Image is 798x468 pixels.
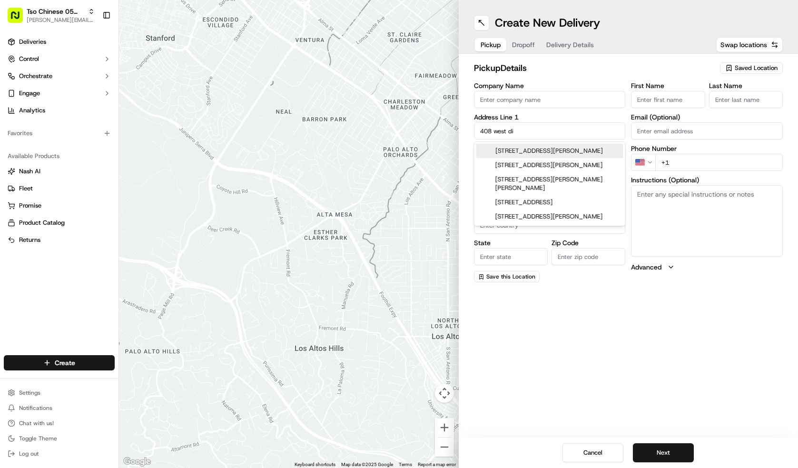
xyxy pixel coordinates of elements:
[4,4,99,27] button: Tso Chinese 05 [PERSON_NAME][PERSON_NAME][EMAIL_ADDRESS][DOMAIN_NAME]
[552,248,625,265] input: Enter zip code
[10,91,27,108] img: 1736555255976-a54dd68f-1ca7-489b-9aae-adbdc363a1c4
[631,114,783,120] label: Email (Optional)
[4,103,115,118] a: Analytics
[4,432,115,445] button: Toggle Theme
[4,164,115,179] button: Nash AI
[19,106,45,115] span: Analytics
[4,401,115,415] button: Notifications
[4,51,115,67] button: Control
[4,149,115,164] div: Available Products
[4,69,115,84] button: Orchestrate
[474,91,626,108] input: Enter company name
[476,144,623,158] div: [STREET_ADDRESS][PERSON_NAME]
[295,461,335,468] button: Keyboard shortcuts
[25,61,171,71] input: Got a question? Start typing here...
[720,61,783,75] button: Saved Location
[4,34,115,50] a: Deliveries
[631,262,661,272] label: Advanced
[435,384,454,403] button: Map camera controls
[27,16,95,24] button: [PERSON_NAME][EMAIL_ADDRESS][DOMAIN_NAME]
[631,82,705,89] label: First Name
[399,462,412,467] a: Terms (opens in new tab)
[476,158,623,172] div: [STREET_ADDRESS][PERSON_NAME]
[4,198,115,213] button: Promise
[32,100,120,108] div: We're available if you need us!
[474,248,548,265] input: Enter state
[8,167,111,176] a: Nash AI
[546,40,594,50] span: Delivery Details
[10,10,29,29] img: Nash
[655,154,783,171] input: Enter phone number
[4,386,115,399] button: Settings
[474,239,548,246] label: State
[95,161,115,169] span: Pylon
[474,114,626,120] label: Address Line 1
[90,138,153,148] span: API Documentation
[19,38,46,46] span: Deliveries
[631,145,783,152] label: Phone Number
[552,239,625,246] label: Zip Code
[8,219,111,227] a: Product Catalog
[474,122,626,139] input: Enter address
[121,456,153,468] a: Open this area in Google Maps (opens a new window)
[19,55,39,63] span: Control
[495,15,600,30] h1: Create New Delivery
[19,184,33,193] span: Fleet
[512,40,535,50] span: Dropoff
[162,94,173,105] button: Start new chat
[19,219,65,227] span: Product Catalog
[476,195,623,209] div: [STREET_ADDRESS]
[631,177,783,183] label: Instructions (Optional)
[8,184,111,193] a: Fleet
[435,418,454,437] button: Zoom in
[481,40,501,50] span: Pickup
[19,435,57,442] span: Toggle Theme
[80,139,88,147] div: 💻
[8,236,111,244] a: Returns
[735,64,778,72] span: Saved Location
[562,443,623,462] button: Cancel
[27,7,84,16] button: Tso Chinese 05 [PERSON_NAME]
[19,419,54,427] span: Chat with us!
[4,86,115,101] button: Engage
[435,438,454,457] button: Zoom out
[19,138,73,148] span: Knowledge Base
[4,417,115,430] button: Chat with us!
[19,72,52,80] span: Orchestrate
[4,215,115,230] button: Product Catalog
[709,82,783,89] label: Last Name
[121,456,153,468] img: Google
[709,91,783,108] input: Enter last name
[10,38,173,53] p: Welcome 👋
[55,358,75,368] span: Create
[716,37,783,52] button: Swap locations
[19,404,52,412] span: Notifications
[4,355,115,370] button: Create
[633,443,694,462] button: Next
[4,181,115,196] button: Fleet
[19,167,40,176] span: Nash AI
[19,89,40,98] span: Engage
[32,91,156,100] div: Start new chat
[6,134,77,151] a: 📗Knowledge Base
[8,201,111,210] a: Promise
[720,40,767,50] span: Swap locations
[476,172,623,195] div: [STREET_ADDRESS][PERSON_NAME][PERSON_NAME]
[4,447,115,460] button: Log out
[4,232,115,248] button: Returns
[474,141,626,226] div: Suggestions
[67,161,115,169] a: Powered byPylon
[77,134,157,151] a: 💻API Documentation
[10,139,17,147] div: 📗
[474,271,540,282] button: Save this Location
[486,273,535,280] span: Save this Location
[476,209,623,224] div: [STREET_ADDRESS][PERSON_NAME]
[631,91,705,108] input: Enter first name
[19,236,40,244] span: Returns
[474,82,626,89] label: Company Name
[418,462,456,467] a: Report a map error
[19,201,41,210] span: Promise
[631,122,783,139] input: Enter email address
